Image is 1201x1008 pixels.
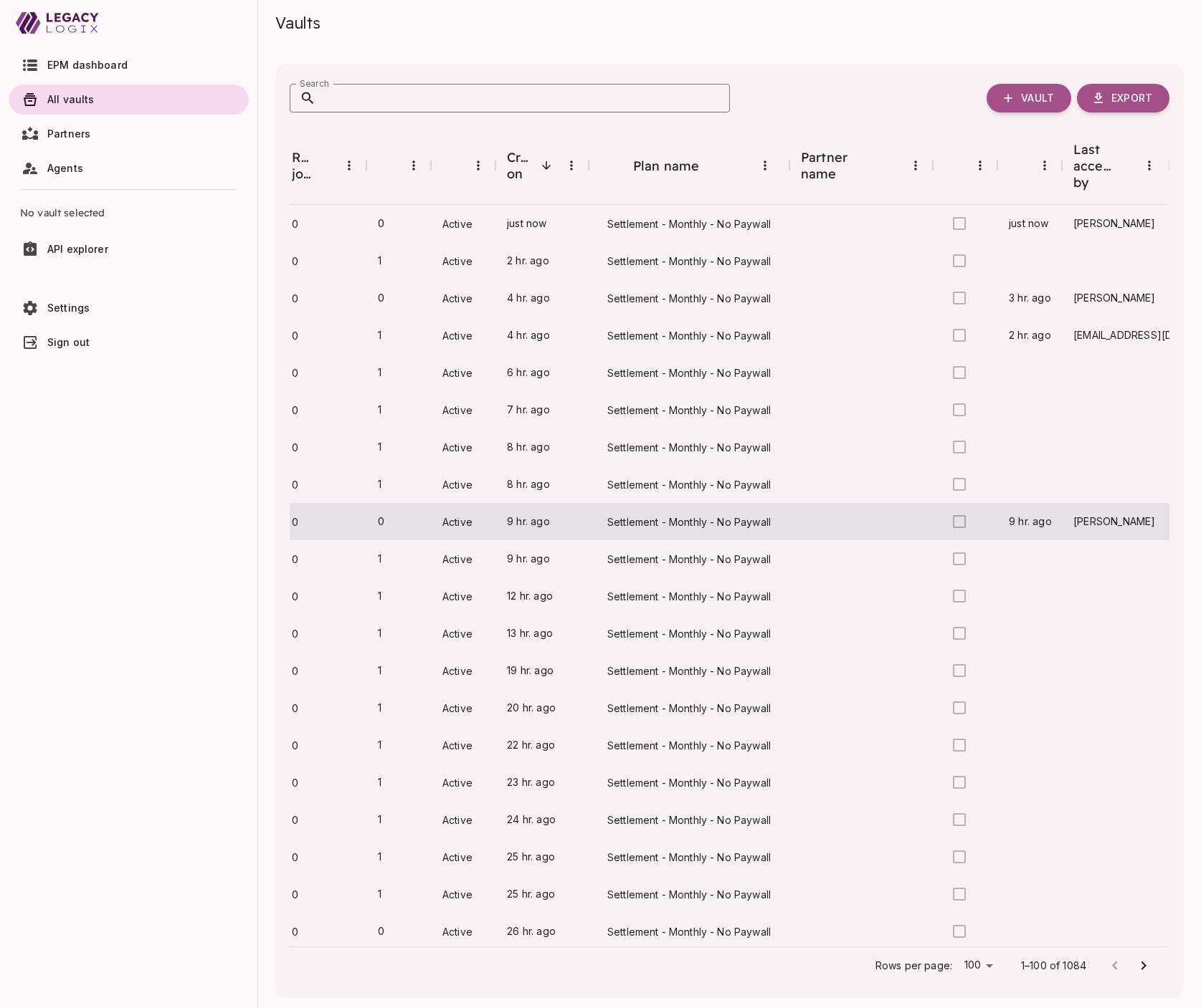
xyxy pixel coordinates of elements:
div: Settlement - Monthly - No Paywall [589,689,789,726]
div: Settlement - Monthly - No Paywall [589,391,789,428]
span: 8/21/2025 11:12:03 AM [507,291,550,305]
span: 1 [378,365,381,380]
span: Active [442,403,473,418]
button: Sort [699,153,723,178]
span: 8/20/2025 2:29:59 PM [507,812,556,827]
span: 8/20/2025 1:17:06 PM [507,887,555,901]
div: Settlement - Monthly - No Paywall [589,615,789,652]
button: Menu [903,153,929,178]
div: 0 [292,887,298,902]
div: 0 [292,663,298,678]
span: 0 [378,514,384,529]
button: Sort [534,153,559,178]
span: Active [442,775,473,790]
button: Sort [944,153,969,178]
div: Settlement - Monthly - No Paywall [589,801,789,838]
div: 0 [292,552,298,567]
span: Export [1111,92,1152,105]
span: Active [442,850,473,865]
div: Settlement - Monthly - No Paywall [589,466,789,503]
span: Active [442,924,473,939]
span: Active [442,738,473,753]
span: Active [442,701,473,716]
button: Sort [378,153,402,178]
div: 0 [292,328,298,343]
span: 8/21/2025 11:15:05 AM [1009,291,1051,305]
span: 1 [378,328,381,342]
a: All vaults [9,85,249,115]
div: Settlement - Monthly - No Paywall [589,577,789,615]
span: 1 [378,738,381,752]
span: 1 [378,477,381,491]
div: 0 [292,477,298,492]
a: EPM dashboard [9,50,249,80]
span: Active [442,589,473,604]
span: 8/20/2025 4:05:04 PM [507,775,555,789]
button: Vault [987,84,1071,112]
span: 1 [378,775,381,789]
span: 8/21/2025 7:02:56 AM [507,440,550,454]
span: 8/21/2025 6:07:26 AM [507,514,550,529]
span: Active [442,216,473,231]
a: Settings [9,293,249,323]
span: 1 [378,812,381,827]
div: 0 [292,514,298,529]
div: Settlement - Monthly - No Paywall [589,913,789,950]
div: Last accessed by [1073,141,1112,191]
div: Settlement - Monthly - No Paywall [589,540,789,577]
span: API explorer [47,243,108,255]
span: [PERSON_NAME] [1073,216,1156,231]
span: 8/21/2025 12:48:44 PM [1009,328,1051,342]
span: Active [442,514,473,529]
div: Settlement - Monthly - No Paywall [589,838,789,875]
div: Settlement - Monthly - No Paywall [589,726,789,764]
span: [PERSON_NAME] [1073,291,1156,305]
span: 8/20/2025 6:15:15 PM [507,701,556,715]
span: Agents [47,162,83,174]
span: 0 [378,924,384,939]
div: Last access time [997,133,1062,198]
span: 8/20/2025 7:54:44 PM [507,663,554,678]
a: Sign out [9,327,249,357]
span: 8/21/2025 5:50:40 AM [507,552,550,566]
div: Settlement - Monthly - No Paywall [589,242,789,279]
span: 1 [378,850,381,864]
span: Active [442,552,473,567]
button: Menu [967,153,993,178]
span: 1 [378,589,381,603]
div: 0 [292,440,298,455]
label: Search [300,77,330,90]
button: Sort [442,153,467,178]
div: 0 [292,365,298,380]
div: 0 [292,291,298,306]
span: Active [442,626,473,641]
div: Created on [495,133,589,198]
span: Active [442,291,473,306]
div: Settlement - Monthly - No Paywall [589,503,789,540]
span: Active [442,663,473,678]
p: 1–100 of 1084 [1021,958,1086,973]
span: 1 [378,254,381,268]
span: 8/21/2025 8:38:36 AM [507,365,550,380]
a: Agents [9,153,249,183]
span: Active [442,328,473,343]
div: Partner name [801,149,878,182]
span: Active [442,254,473,269]
div: Settlement - Monthly - No Paywall [589,205,789,242]
span: 8/21/2025 6:07:55 AM [1009,514,1052,529]
span: 8/21/2025 6:26:22 AM [507,477,550,491]
div: Settlement - Monthly - No Paywall [589,652,789,689]
button: Sort [312,153,336,178]
div: Remaining jobs [292,149,312,182]
span: Active [442,477,473,492]
button: Sort [878,153,903,178]
div: 0 [292,216,298,231]
div: 0 [292,589,298,604]
span: 1 [378,552,381,566]
button: Go to next page [1129,951,1158,980]
span: 8/21/2025 3:02:05 AM [507,589,553,603]
p: Rows per page: [875,958,952,973]
div: 100 [958,955,998,976]
div: 0 [292,850,298,865]
span: 8/21/2025 8:04:55 AM [507,403,550,417]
